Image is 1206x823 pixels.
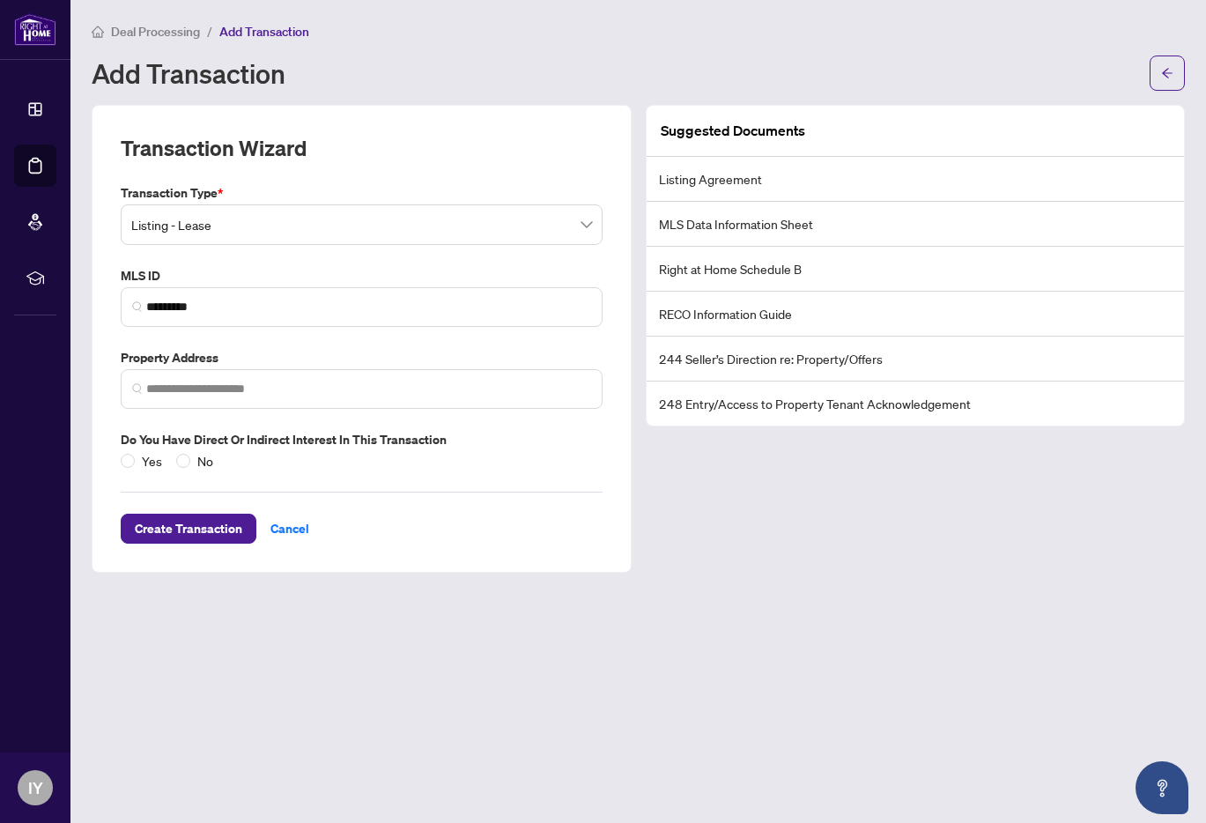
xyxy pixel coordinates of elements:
[219,24,309,40] span: Add Transaction
[121,348,603,367] label: Property Address
[135,515,242,543] span: Create Transaction
[92,59,285,87] h1: Add Transaction
[647,292,1185,337] li: RECO Information Guide
[256,514,323,544] button: Cancel
[1136,761,1188,814] button: Open asap
[647,247,1185,292] li: Right at Home Schedule B
[121,266,603,285] label: MLS ID
[132,383,143,394] img: search_icon
[647,202,1185,247] li: MLS Data Information Sheet
[92,26,104,38] span: home
[661,120,805,142] article: Suggested Documents
[207,21,212,41] li: /
[121,183,603,203] label: Transaction Type
[111,24,200,40] span: Deal Processing
[121,430,603,449] label: Do you have direct or indirect interest in this transaction
[190,451,220,471] span: No
[121,134,307,162] h2: Transaction Wizard
[14,13,56,46] img: logo
[647,337,1185,382] li: 244 Seller’s Direction re: Property/Offers
[28,775,43,800] span: IY
[270,515,309,543] span: Cancel
[121,514,256,544] button: Create Transaction
[647,157,1185,202] li: Listing Agreement
[647,382,1185,426] li: 248 Entry/Access to Property Tenant Acknowledgement
[1161,67,1173,79] span: arrow-left
[132,301,143,312] img: search_icon
[135,451,169,471] span: Yes
[131,208,592,241] span: Listing - Lease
